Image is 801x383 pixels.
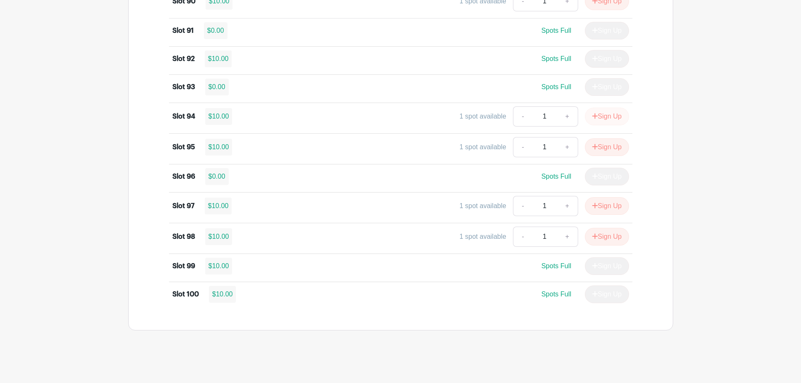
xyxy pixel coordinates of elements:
[513,106,532,127] a: -
[585,228,629,246] button: Sign Up
[205,198,232,214] div: $10.00
[172,54,195,64] div: Slot 92
[541,83,571,90] span: Spots Full
[557,227,578,247] a: +
[541,291,571,298] span: Spots Full
[585,138,629,156] button: Sign Up
[460,111,506,122] div: 1 spot available
[557,196,578,216] a: +
[513,137,532,157] a: -
[205,108,233,125] div: $10.00
[172,111,195,122] div: Slot 94
[205,168,229,185] div: $0.00
[557,106,578,127] a: +
[205,139,233,156] div: $10.00
[172,82,195,92] div: Slot 93
[541,27,571,34] span: Spots Full
[209,286,236,303] div: $10.00
[172,201,195,211] div: Slot 97
[460,142,506,152] div: 1 spot available
[585,197,629,215] button: Sign Up
[513,227,532,247] a: -
[172,142,195,152] div: Slot 95
[513,196,532,216] a: -
[172,26,194,36] div: Slot 91
[460,232,506,242] div: 1 spot available
[585,108,629,125] button: Sign Up
[172,172,195,182] div: Slot 96
[541,55,571,62] span: Spots Full
[541,262,571,269] span: Spots Full
[205,50,232,67] div: $10.00
[205,79,229,95] div: $0.00
[205,228,233,245] div: $10.00
[205,258,233,275] div: $10.00
[172,232,195,242] div: Slot 98
[557,137,578,157] a: +
[541,173,571,180] span: Spots Full
[172,261,195,271] div: Slot 99
[172,289,199,299] div: Slot 100
[460,201,506,211] div: 1 spot available
[204,22,227,39] div: $0.00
